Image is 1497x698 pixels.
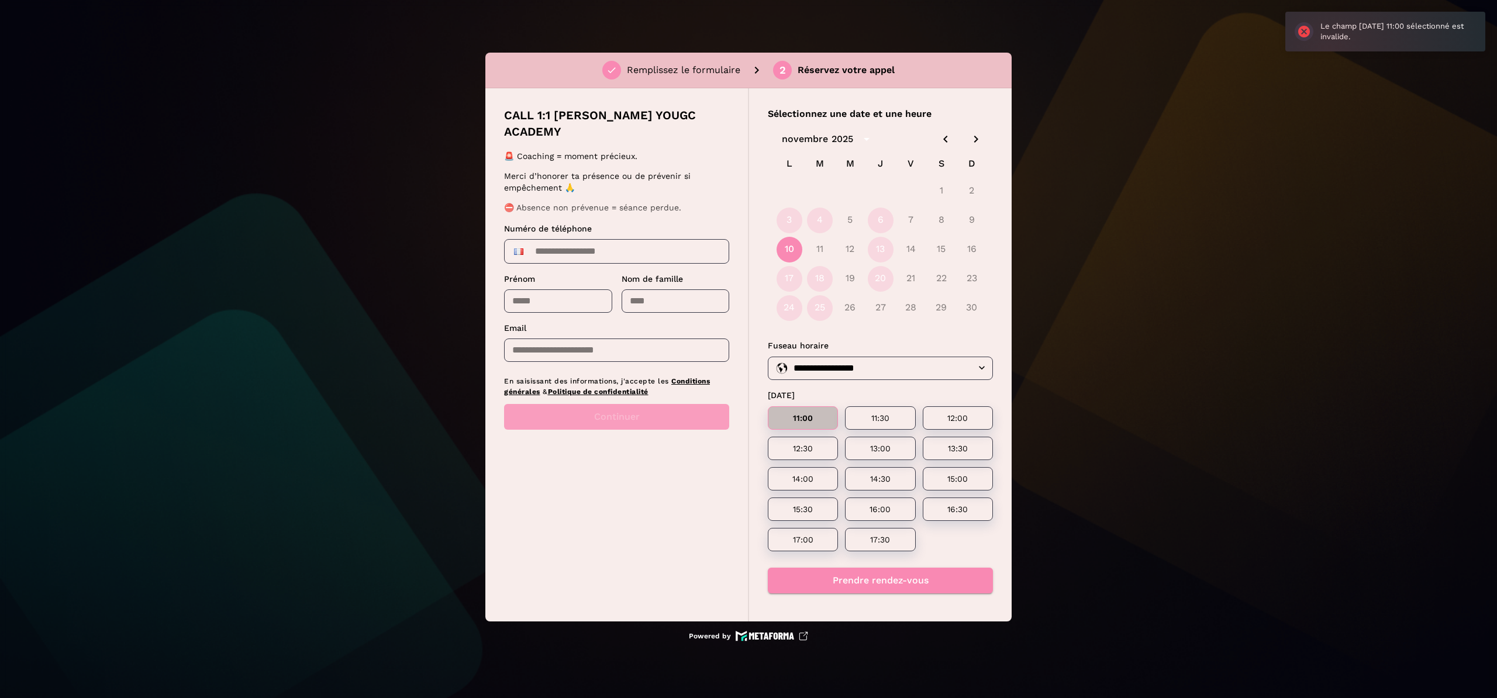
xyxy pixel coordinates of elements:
[548,388,649,396] a: Politique de confidentialité
[832,132,853,146] div: 2025
[975,361,989,375] button: Open
[807,266,833,292] button: 18 nov. 2025
[768,107,993,121] p: Sélectionnez une date et une heure
[777,295,802,321] button: 24 nov. 2025
[782,444,824,453] p: 12:30
[782,505,824,514] p: 15:30
[809,153,830,176] span: M
[937,444,979,453] p: 13:30
[504,323,526,333] span: Email
[768,568,993,593] button: Prendre rendez-vous
[857,129,877,149] button: calendar view is open, switch to year view
[840,153,861,176] span: M
[966,129,986,149] button: Next month
[868,266,894,292] button: 20 nov. 2025
[689,631,731,641] p: Powered by
[859,535,901,544] p: 17:30
[504,274,535,284] span: Prénom
[859,444,901,453] p: 13:00
[777,237,802,262] button: 10 nov. 2025
[807,295,833,321] button: 25 nov. 2025
[782,474,824,483] p: 14:00
[782,413,824,423] p: 11:00
[868,237,894,262] button: 13 nov. 2025
[807,208,833,233] button: 4 nov. 2025
[777,208,802,233] button: 3 nov. 2025
[937,413,979,423] p: 12:00
[504,224,592,233] span: Numéro de téléphone
[779,65,786,75] div: 2
[504,202,726,213] p: ⛔ Absence non prévenue = séance perdue.
[782,535,824,544] p: 17:00
[901,153,922,176] span: V
[777,266,802,292] button: 17 nov. 2025
[961,153,982,176] span: D
[937,505,979,514] p: 16:30
[768,389,993,402] p: [DATE]
[504,150,726,162] p: 🚨 Coaching = moment précieux.
[798,63,895,77] p: Réservez votre appel
[937,474,979,483] p: 15:00
[859,474,901,483] p: 14:30
[504,377,710,396] a: Conditions générales
[931,153,952,176] span: S
[504,170,726,193] p: Merci d’honorer ta présence ou de prévenir si empêchement 🙏
[504,107,729,140] p: CALL 1:1 [PERSON_NAME] YOUGC ACADEMY
[782,132,828,146] div: novembre
[507,242,530,261] div: France: + 33
[689,631,808,641] a: Powered by
[543,388,548,396] span: &
[504,376,729,397] p: En saisissant des informations, j'accepte les
[870,153,891,176] span: J
[936,129,956,149] button: Previous month
[859,413,901,423] p: 11:30
[768,340,993,352] p: Fuseau horaire
[622,274,683,284] span: Nom de famille
[868,208,894,233] button: 6 nov. 2025
[627,63,740,77] p: Remplissez le formulaire
[859,505,901,514] p: 16:00
[779,153,800,176] span: L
